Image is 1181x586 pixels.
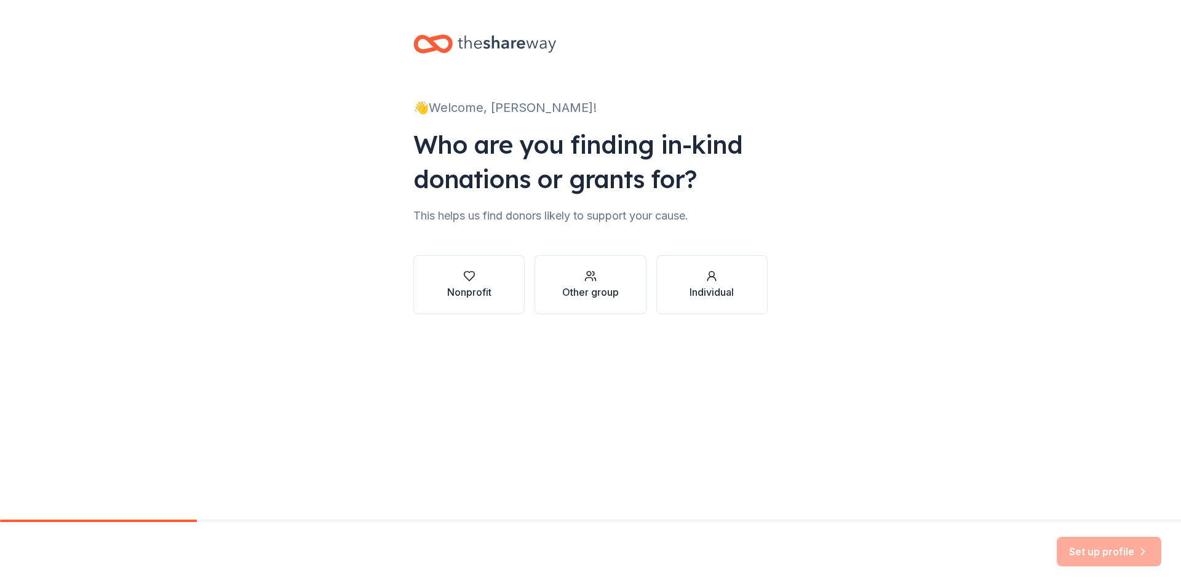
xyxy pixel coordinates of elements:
[413,127,768,196] div: Who are you finding in-kind donations or grants for?
[656,255,768,314] button: Individual
[535,255,646,314] button: Other group
[562,285,619,299] div: Other group
[690,285,734,299] div: Individual
[413,206,768,226] div: This helps us find donors likely to support your cause.
[413,98,768,117] div: 👋 Welcome, [PERSON_NAME]!
[447,285,491,299] div: Nonprofit
[413,255,525,314] button: Nonprofit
